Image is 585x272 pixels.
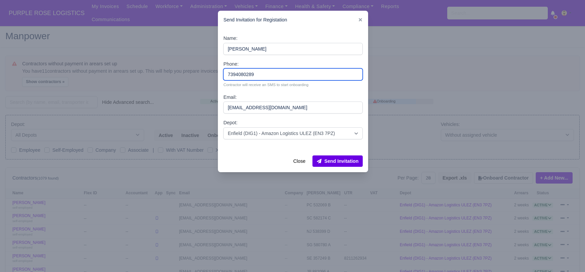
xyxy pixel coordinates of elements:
[289,155,310,167] button: Close
[218,11,368,29] div: Send Invitation for Registation
[223,119,237,127] label: Depot:
[223,35,237,42] label: Name:
[223,82,363,88] small: Contractor will receive an SMS to start onboarding
[312,155,363,167] button: Send Invitation
[223,93,237,101] label: Email:
[464,194,585,272] iframe: Chat Widget
[223,60,238,68] label: Phone:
